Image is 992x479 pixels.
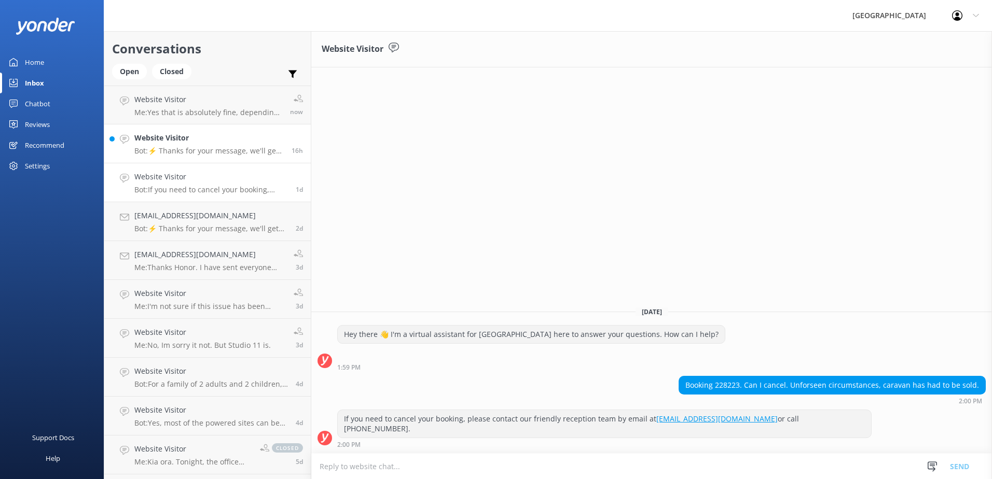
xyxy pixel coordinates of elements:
[104,358,311,397] a: Website VisitorBot:For a family of 2 adults and 2 children, you might consider the following opti...
[134,185,288,194] p: Bot: If you need to cancel your booking, please contact our friendly reception team by email at [...
[134,210,288,221] h4: [EMAIL_ADDRESS][DOMAIN_NAME]
[134,302,286,311] p: Me: I'm not sure if this issue has been resolved for you or not. If not, could you please give us...
[296,341,303,349] span: Aug 31 2025 11:57am (UTC +12:00) Pacific/Auckland
[296,302,303,311] span: Aug 31 2025 11:59am (UTC +12:00) Pacific/Auckland
[152,65,197,77] a: Closed
[46,448,60,469] div: Help
[290,107,303,116] span: Sep 04 2025 11:35am (UTC +12:00) Pacific/Auckland
[104,280,311,319] a: Website VisitorMe:I'm not sure if this issue has been resolved for you or not. If not, could you ...
[134,288,286,299] h4: Website Visitor
[679,376,985,394] div: Booking 228223. Can I cancel. Unforseen circumstances, caravan has had to be sold.
[25,135,64,156] div: Recommend
[134,224,288,233] p: Bot: ⚡ Thanks for your message, we'll get back to you as soon as we can. You're also welcome to k...
[296,224,303,233] span: Sep 01 2025 09:45pm (UTC +12:00) Pacific/Auckland
[25,156,50,176] div: Settings
[296,263,303,272] span: Aug 31 2025 04:57pm (UTC +12:00) Pacific/Auckland
[134,404,288,416] h4: Website Visitor
[134,327,271,338] h4: Website Visitor
[272,443,303,453] span: closed
[104,86,311,124] a: Website VisitorMe:Yes that is absolutely fine, depending on availability. Just give us a call or ...
[134,443,252,455] h4: Website Visitor
[337,364,361,371] strong: 1:59 PM
[679,397,986,404] div: Sep 02 2025 02:00pm (UTC +12:00) Pacific/Auckland
[337,441,872,448] div: Sep 02 2025 02:00pm (UTC +12:00) Pacific/Auckland
[104,319,311,358] a: Website VisitorMe:No, Im sorry it not. But Studio 11 is.3d
[296,418,303,427] span: Aug 31 2025 10:01am (UTC +12:00) Pacific/Auckland
[338,410,871,438] div: If you need to cancel your booking, please contact our friendly reception team by email at or cal...
[25,52,44,73] div: Home
[152,64,191,79] div: Closed
[134,249,286,260] h4: [EMAIL_ADDRESS][DOMAIN_NAME]
[104,397,311,435] a: Website VisitorBot:Yes, most of the powered sites can be used for tents, as well as campervans an...
[656,414,778,424] a: [EMAIL_ADDRESS][DOMAIN_NAME]
[134,418,288,428] p: Bot: Yes, most of the powered sites can be used for tents, as well as campervans and caravans.
[104,163,311,202] a: Website VisitorBot:If you need to cancel your booking, please contact our friendly reception team...
[134,108,282,117] p: Me: Yes that is absolutely fine, depending on availability. Just give us a call or send us an ema...
[104,241,311,280] a: [EMAIL_ADDRESS][DOMAIN_NAME]Me:Thanks Honor. I have sent everyone their deposit requests. These m...
[959,398,982,404] strong: 2:00 PM
[112,64,147,79] div: Open
[134,263,286,272] p: Me: Thanks Honor. I have sent everyone their deposit requests. These must be paid within 24 hours...
[134,146,284,156] p: Bot: ⚡ Thanks for your message, we'll get back to you as soon as we can. You're also welcome to k...
[296,457,303,466] span: Aug 29 2025 07:31pm (UTC +12:00) Pacific/Auckland
[337,363,725,371] div: Sep 02 2025 01:59pm (UTC +12:00) Pacific/Auckland
[134,341,271,350] p: Me: No, Im sorry it not. But Studio 11 is.
[25,93,50,114] div: Chatbot
[296,185,303,194] span: Sep 02 2025 02:00pm (UTC +12:00) Pacific/Auckland
[296,379,303,388] span: Aug 31 2025 10:46am (UTC +12:00) Pacific/Auckland
[134,132,284,144] h4: Website Visitor
[292,146,303,155] span: Sep 03 2025 06:57pm (UTC +12:00) Pacific/Auckland
[104,202,311,241] a: [EMAIL_ADDRESS][DOMAIN_NAME]Bot:⚡ Thanks for your message, we'll get back to you as soon as we ca...
[337,442,361,448] strong: 2:00 PM
[134,365,288,377] h4: Website Visitor
[32,427,74,448] div: Support Docs
[134,171,288,182] h4: Website Visitor
[338,326,725,343] div: Hey there 👋 I'm a virtual assistant for [GEOGRAPHIC_DATA] here to answer your questions. How can ...
[134,457,252,467] p: Me: Kia ora. Tonight, the office closes at 8:00pm - feel free to give us a call on [PHONE_NUMBER]...
[112,39,303,59] h2: Conversations
[112,65,152,77] a: Open
[25,114,50,135] div: Reviews
[25,73,44,93] div: Inbox
[134,94,282,105] h4: Website Visitor
[16,18,75,35] img: yonder-white-logo.png
[636,307,668,316] span: [DATE]
[104,124,311,163] a: Website VisitorBot:⚡ Thanks for your message, we'll get back to you as soon as we can. You're als...
[104,435,311,474] a: Website VisitorMe:Kia ora. Tonight, the office closes at 8:00pm - feel free to give us a call on ...
[322,43,383,56] h3: Website Visitor
[134,379,288,389] p: Bot: For a family of 2 adults and 2 children, you might consider the following options: - **Park ...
